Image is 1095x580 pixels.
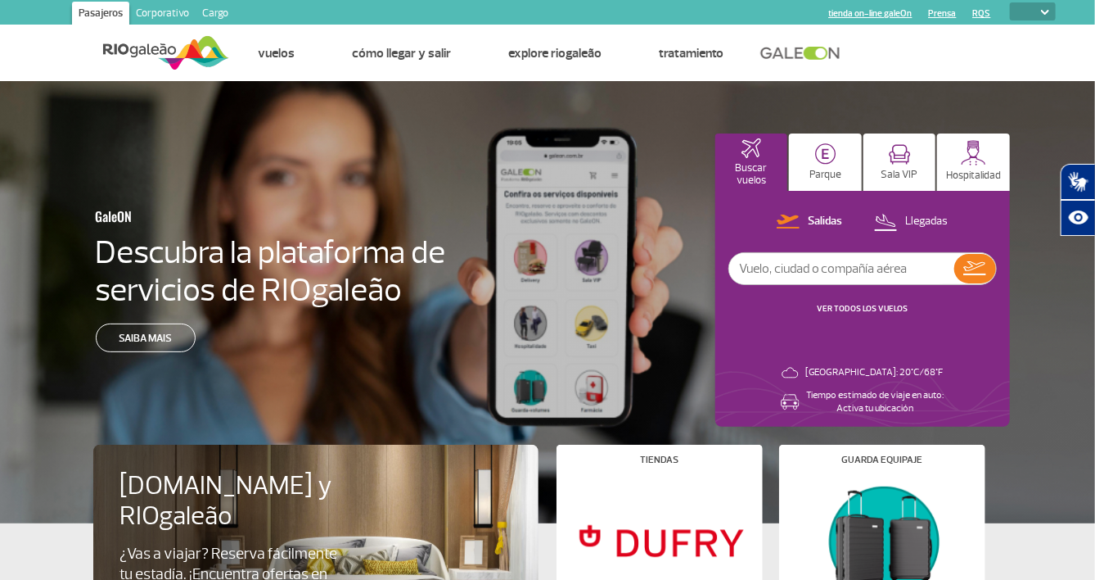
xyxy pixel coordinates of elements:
[806,389,944,415] p: Tiempo estimado de viaje en auto: Activa tu ubicación
[715,134,788,191] button: Buscar vuelos
[808,214,842,229] p: Salidas
[352,45,451,61] a: Cómo llegar y salir
[508,45,602,61] a: Explore RIOgaleão
[929,8,957,19] a: Prensa
[96,233,449,309] h4: Descubra la plataforma de servicios de RIOgaleão
[805,366,944,379] p: [GEOGRAPHIC_DATA]: 20°C/68°F
[741,138,761,158] img: airplaneHomeActive.svg
[119,471,380,532] h4: [DOMAIN_NAME] y RIOgaleão
[937,134,1010,191] button: Hospitalidad
[973,8,991,19] a: RQS
[829,8,912,19] a: tienda on-line galeOn
[659,45,723,61] a: Tratamiento
[889,144,911,165] img: vipRoom.svg
[641,455,679,464] h4: Tiendas
[772,211,847,233] button: Salidas
[815,143,836,165] img: carParkingHome.svg
[869,211,953,233] button: Llegadas
[258,45,295,61] a: Vuelos
[905,214,948,229] p: Llegadas
[96,324,196,352] a: Saiba mais
[842,455,923,464] h4: Guarda equipaje
[789,134,862,191] button: Parque
[196,2,235,28] a: Cargo
[809,169,841,181] p: Parque
[729,253,954,284] input: Vuelo, ciudad o compañía aérea
[881,169,918,181] p: Sala VIP
[1061,200,1095,236] button: Abrir recursos assistivos.
[946,170,1001,182] p: Hospitalidad
[817,303,908,314] a: VER TODOS LOS VUELOS
[1061,164,1095,200] button: Abrir tradutor de língua de sinais.
[129,2,196,28] a: Corporativo
[812,302,912,315] button: VER TODOS LOS VUELOS
[723,162,780,187] p: Buscar vuelos
[1061,164,1095,236] div: Plugin de acessibilidade da Hand Talk.
[72,2,129,28] a: Pasajeros
[961,140,986,165] img: hospitality.svg
[863,134,936,191] button: Sala VIP
[96,199,369,233] h3: GaleON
